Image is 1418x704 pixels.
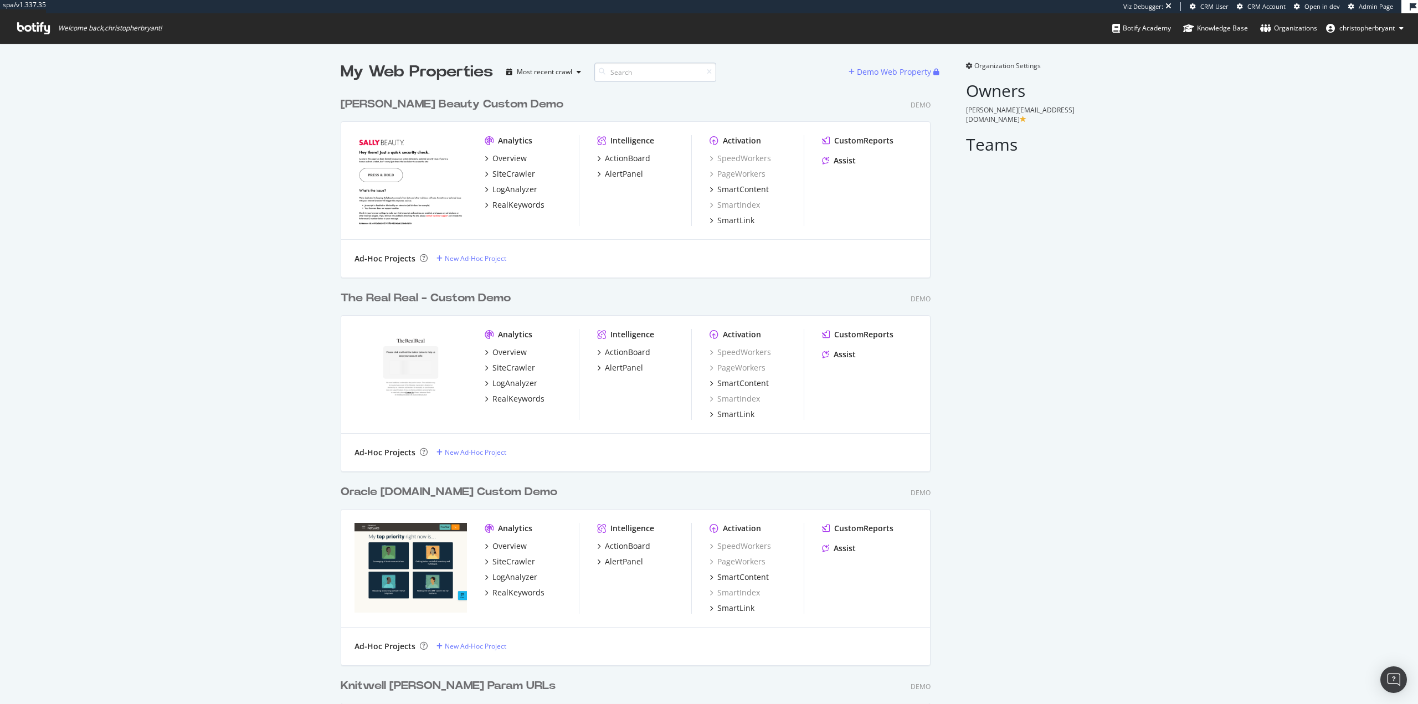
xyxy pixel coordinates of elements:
[492,556,535,567] div: SiteCrawler
[1348,2,1393,11] a: Admin Page
[492,572,537,583] div: LogAnalyzer
[717,184,769,195] div: SmartContent
[822,329,893,340] a: CustomReports
[857,66,931,78] div: Demo Web Property
[610,329,654,340] div: Intelligence
[341,484,562,500] a: Oracle [DOMAIN_NAME] Custom Demo
[717,603,754,614] div: SmartLink
[1183,13,1248,43] a: Knowledge Base
[485,541,527,552] a: Overview
[710,556,765,567] a: PageWorkers
[710,153,771,164] a: SpeedWorkers
[354,447,415,458] div: Ad-Hoc Projects
[1123,2,1163,11] div: Viz Debugger:
[485,393,544,404] a: RealKeywords
[341,290,515,306] a: The Real Real - Custom Demo
[1304,2,1340,11] span: Open in dev
[834,543,856,554] div: Assist
[710,393,760,404] a: SmartIndex
[597,168,643,179] a: AlertPanel
[485,378,537,389] a: LogAnalyzer
[723,523,761,534] div: Activation
[354,253,415,264] div: Ad-Hoc Projects
[605,168,643,179] div: AlertPanel
[710,168,765,179] div: PageWorkers
[485,572,537,583] a: LogAnalyzer
[341,678,556,694] div: Knitwell [PERSON_NAME] Param URLs
[492,168,535,179] div: SiteCrawler
[717,409,754,420] div: SmartLink
[717,572,769,583] div: SmartContent
[597,347,650,358] a: ActionBoard
[610,135,654,146] div: Intelligence
[834,349,856,360] div: Assist
[822,543,856,554] a: Assist
[1190,2,1229,11] a: CRM User
[822,523,893,534] a: CustomReports
[717,378,769,389] div: SmartContent
[485,184,537,195] a: LogAnalyzer
[597,362,643,373] a: AlertPanel
[710,409,754,420] a: SmartLink
[492,362,535,373] div: SiteCrawler
[485,199,544,210] a: RealKeywords
[485,347,527,358] a: Overview
[341,678,560,694] a: Knitwell [PERSON_NAME] Param URLs
[1112,23,1171,34] div: Botify Academy
[445,254,506,263] div: New Ad-Hoc Project
[723,329,761,340] div: Activation
[966,105,1075,124] span: [PERSON_NAME][EMAIL_ADDRESS][DOMAIN_NAME]
[710,347,771,358] a: SpeedWorkers
[436,641,506,651] a: New Ad-Hoc Project
[597,541,650,552] a: ActionBoard
[605,556,643,567] div: AlertPanel
[1380,666,1407,693] div: Open Intercom Messenger
[710,572,769,583] a: SmartContent
[1339,23,1395,33] span: christopherbryant
[605,153,650,164] div: ActionBoard
[911,682,931,691] div: Demo
[710,362,765,373] a: PageWorkers
[341,96,563,112] div: [PERSON_NAME] Beauty Custom Demo
[502,63,585,81] button: Most recent crawl
[710,199,760,210] a: SmartIndex
[485,153,527,164] a: Overview
[492,587,544,598] div: RealKeywords
[498,135,532,146] div: Analytics
[341,484,557,500] div: Oracle [DOMAIN_NAME] Custom Demo
[1200,2,1229,11] span: CRM User
[966,81,1077,100] h2: Owners
[834,135,893,146] div: CustomReports
[445,448,506,457] div: New Ad-Hoc Project
[1247,2,1286,11] span: CRM Account
[605,541,650,552] div: ActionBoard
[354,135,467,225] img: Sally Beauty Custom Demo
[485,362,535,373] a: SiteCrawler
[492,347,527,358] div: Overview
[341,290,511,306] div: The Real Real - Custom Demo
[594,63,716,82] input: Search
[849,63,933,81] button: Demo Web Property
[1237,2,1286,11] a: CRM Account
[911,100,931,110] div: Demo
[341,61,493,83] div: My Web Properties
[822,135,893,146] a: CustomReports
[436,448,506,457] a: New Ad-Hoc Project
[1112,13,1171,43] a: Botify Academy
[354,523,467,613] img: Oracle NetSuite.com Custom Demo
[492,184,537,195] div: LogAnalyzer
[710,378,769,389] a: SmartContent
[1183,23,1248,34] div: Knowledge Base
[834,329,893,340] div: CustomReports
[911,294,931,304] div: Demo
[58,24,162,33] span: Welcome back, christopherbryant !
[911,488,931,497] div: Demo
[341,96,568,112] a: [PERSON_NAME] Beauty Custom Demo
[710,541,771,552] a: SpeedWorkers
[436,254,506,263] a: New Ad-Hoc Project
[974,61,1041,70] span: Organization Settings
[485,168,535,179] a: SiteCrawler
